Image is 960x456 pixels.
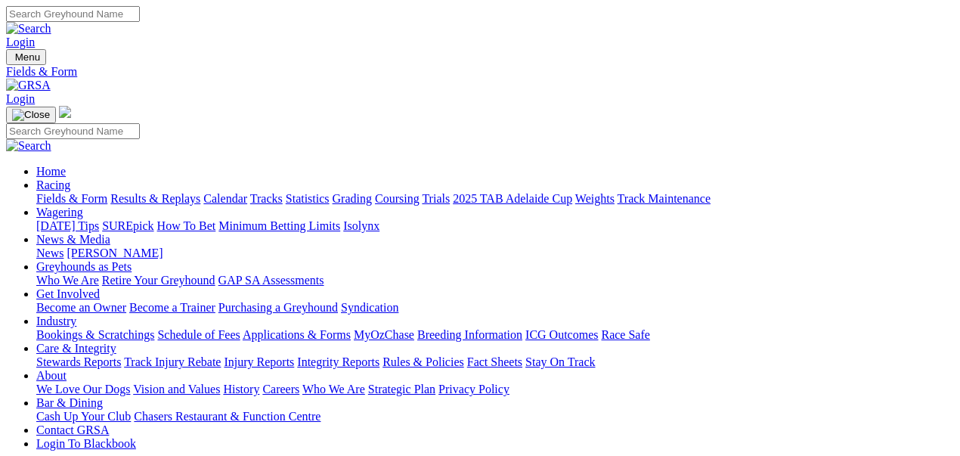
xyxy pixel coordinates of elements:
a: Applications & Forms [243,328,351,341]
a: Wagering [36,206,83,219]
a: Stay On Track [525,355,595,368]
button: Toggle navigation [6,107,56,123]
input: Search [6,6,140,22]
a: Who We Are [36,274,99,287]
img: Search [6,22,51,36]
div: Wagering [36,219,954,233]
a: We Love Our Dogs [36,383,130,396]
a: Bar & Dining [36,396,103,409]
a: Breeding Information [417,328,522,341]
a: News & Media [36,233,110,246]
a: Injury Reports [224,355,294,368]
div: Industry [36,328,954,342]
a: Weights [575,192,615,205]
a: Greyhounds as Pets [36,260,132,273]
img: GRSA [6,79,51,92]
a: Login [6,36,35,48]
a: Fields & Form [36,192,107,205]
a: Care & Integrity [36,342,116,355]
a: Contact GRSA [36,423,109,436]
span: Menu [15,51,40,63]
a: MyOzChase [354,328,414,341]
a: SUREpick [102,219,153,232]
a: Chasers Restaurant & Function Centre [134,410,321,423]
a: Race Safe [601,328,649,341]
a: Minimum Betting Limits [218,219,340,232]
a: Cash Up Your Club [36,410,131,423]
a: Who We Are [302,383,365,396]
a: Stewards Reports [36,355,121,368]
div: About [36,383,954,396]
a: Become an Owner [36,301,126,314]
div: Get Involved [36,301,954,315]
a: Tracks [250,192,283,205]
input: Search [6,123,140,139]
button: Toggle navigation [6,49,46,65]
a: Statistics [286,192,330,205]
a: Privacy Policy [438,383,509,396]
a: Industry [36,315,76,327]
a: Fields & Form [6,65,954,79]
a: Login [6,92,35,105]
a: 2025 TAB Adelaide Cup [453,192,572,205]
div: Greyhounds as Pets [36,274,954,287]
a: Track Maintenance [618,192,711,205]
div: Care & Integrity [36,355,954,369]
a: Fact Sheets [467,355,522,368]
img: Close [12,109,50,121]
a: Trials [422,192,450,205]
a: News [36,247,63,259]
a: Grading [333,192,372,205]
a: Racing [36,178,70,191]
a: Rules & Policies [382,355,464,368]
a: Retire Your Greyhound [102,274,215,287]
img: Search [6,139,51,153]
div: Bar & Dining [36,410,954,423]
a: Isolynx [343,219,379,232]
a: Strategic Plan [368,383,435,396]
div: Racing [36,192,954,206]
a: Purchasing a Greyhound [218,301,338,314]
a: Track Injury Rebate [124,355,221,368]
a: Login To Blackbook [36,437,136,450]
a: About [36,369,67,382]
a: How To Bet [157,219,216,232]
a: Integrity Reports [297,355,379,368]
a: Careers [262,383,299,396]
a: History [223,383,259,396]
a: [PERSON_NAME] [67,247,163,259]
a: Results & Replays [110,192,200,205]
a: [DATE] Tips [36,219,99,232]
a: Schedule of Fees [157,328,240,341]
a: Bookings & Scratchings [36,328,154,341]
a: Coursing [375,192,420,205]
a: Home [36,165,66,178]
a: GAP SA Assessments [218,274,324,287]
a: Syndication [341,301,398,314]
a: ICG Outcomes [525,328,598,341]
div: News & Media [36,247,954,260]
a: Get Involved [36,287,100,300]
a: Vision and Values [133,383,220,396]
img: logo-grsa-white.png [59,106,71,118]
a: Become a Trainer [129,301,215,314]
a: Calendar [203,192,247,205]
